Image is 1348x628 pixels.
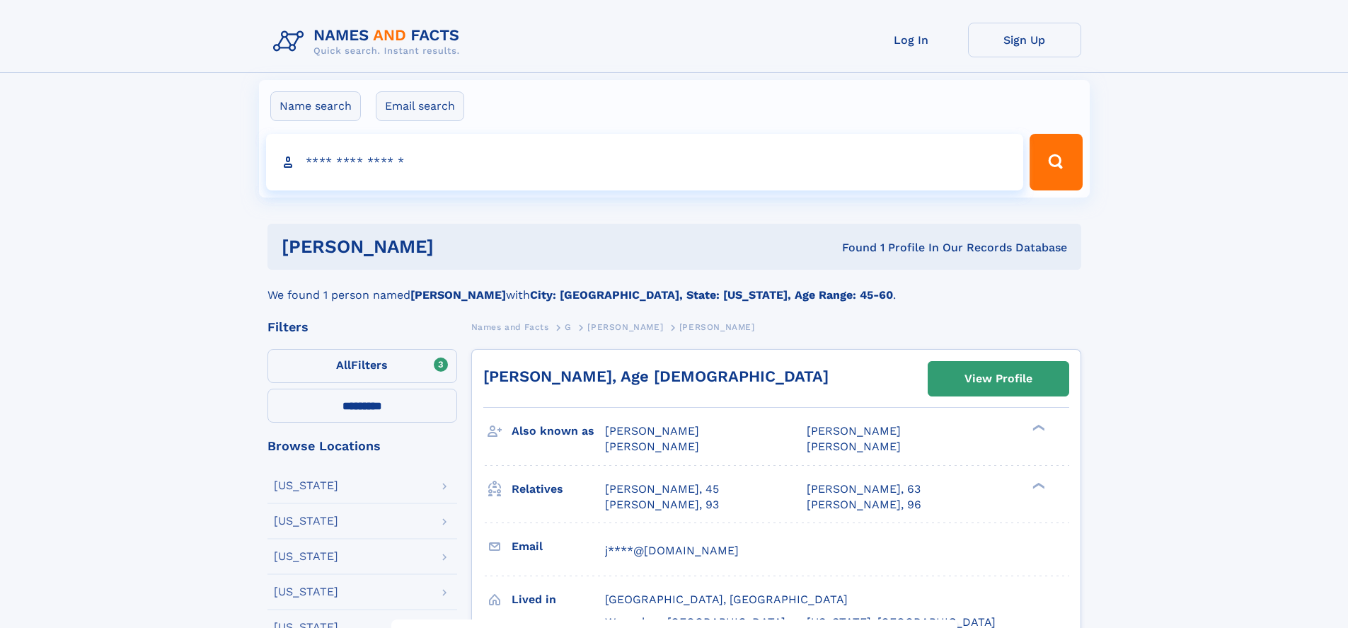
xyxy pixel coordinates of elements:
a: Sign Up [968,23,1081,57]
div: [US_STATE] [274,586,338,598]
a: [PERSON_NAME] [587,318,663,336]
b: City: [GEOGRAPHIC_DATA], State: [US_STATE], Age Range: 45-60 [530,288,893,302]
h3: Also known as [512,419,605,443]
a: Names and Facts [471,318,549,336]
a: [PERSON_NAME], 63 [807,481,921,497]
a: Log In [855,23,968,57]
a: [PERSON_NAME], 45 [605,481,719,497]
a: [PERSON_NAME], Age [DEMOGRAPHIC_DATA] [483,367,829,385]
div: Found 1 Profile In Our Records Database [638,240,1067,256]
h3: Email [512,535,605,559]
div: We found 1 person named with . [267,270,1081,304]
div: Filters [267,321,457,333]
a: View Profile [928,362,1068,396]
a: [PERSON_NAME], 93 [605,497,719,513]
div: View Profile [964,362,1032,395]
a: G [565,318,572,336]
span: [GEOGRAPHIC_DATA], [GEOGRAPHIC_DATA] [605,593,848,606]
span: [PERSON_NAME] [605,424,699,438]
input: search input [266,134,1024,190]
label: Filters [267,349,457,383]
label: Name search [270,91,361,121]
div: [US_STATE] [274,480,338,491]
span: G [565,322,572,332]
div: [US_STATE] [274,515,338,527]
a: [PERSON_NAME], 96 [807,497,921,513]
h3: Lived in [512,588,605,612]
div: [US_STATE] [274,551,338,562]
label: Email search [376,91,464,121]
img: Logo Names and Facts [267,23,471,61]
span: [PERSON_NAME] [679,322,755,332]
button: Search Button [1030,134,1082,190]
span: [PERSON_NAME] [807,440,901,453]
span: All [336,358,351,372]
span: [PERSON_NAME] [605,440,699,453]
div: Browse Locations [267,440,457,452]
span: [PERSON_NAME] [587,322,663,332]
h3: Relatives [512,477,605,501]
b: [PERSON_NAME] [410,288,506,302]
div: ❯ [1029,481,1046,490]
span: [PERSON_NAME] [807,424,901,438]
div: ❯ [1029,423,1046,433]
h1: [PERSON_NAME] [282,238,638,256]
